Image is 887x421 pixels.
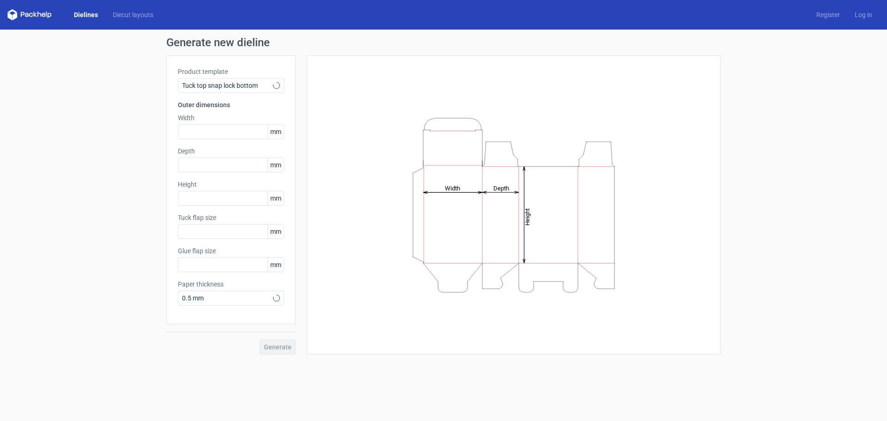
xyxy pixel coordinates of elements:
label: Depth [178,146,284,156]
span: mm [267,258,284,272]
a: Register [809,10,847,19]
label: Tuck flap size [178,213,284,222]
label: Glue flap size [178,246,284,256]
span: 0.5 mm [182,293,273,303]
span: mm [267,125,284,139]
label: Paper thickness [178,280,284,289]
span: mm [267,225,284,238]
h3: Outer dimensions [178,100,284,110]
tspan: Depth [493,184,509,191]
a: Dielines [67,10,105,19]
a: Diecut layouts [105,10,161,19]
tspan: Height [524,208,531,225]
span: Tuck top snap lock bottom [182,81,273,90]
h1: Generate new dieline [166,37,721,48]
span: mm [267,191,284,205]
label: Height [178,180,284,189]
label: Width [178,113,284,122]
tspan: Width [445,184,460,191]
label: Product template [178,67,284,76]
span: mm [267,158,284,172]
a: Log in [847,10,880,19]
